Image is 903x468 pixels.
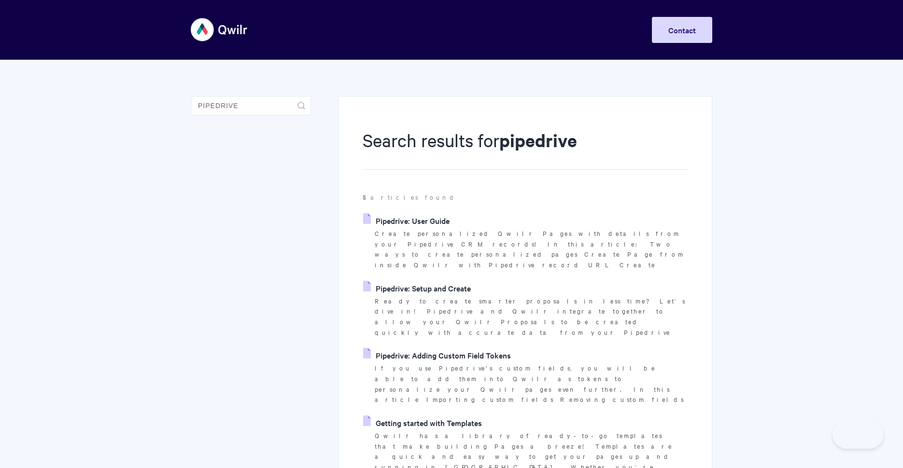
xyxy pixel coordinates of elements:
[375,228,688,270] p: Create personalized Qwilr Pages with details from your Pipedrive CRM records! In this article: Tw...
[363,193,370,202] strong: 5
[363,192,688,203] p: articles found
[499,128,577,152] strong: pipedrive
[191,96,311,115] input: Search
[375,296,688,338] p: Ready to create smarter proposals in less time? Let’s dive in! Pipedrive and Qwilr integrate toge...
[191,12,248,48] img: Qwilr Help Center
[363,213,450,228] a: Pipedrive: User Guide
[363,415,482,430] a: Getting started with Templates
[375,363,688,405] p: If you use Pipedrive's custom fields, you will be able to add them into Qwilr as tokens to person...
[363,348,511,362] a: Pipedrive: Adding Custom Field Tokens
[363,281,471,295] a: Pipedrive: Setup and Create
[363,128,688,170] h1: Search results for
[832,420,884,449] iframe: Toggle Customer Support
[652,17,712,43] a: Contact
